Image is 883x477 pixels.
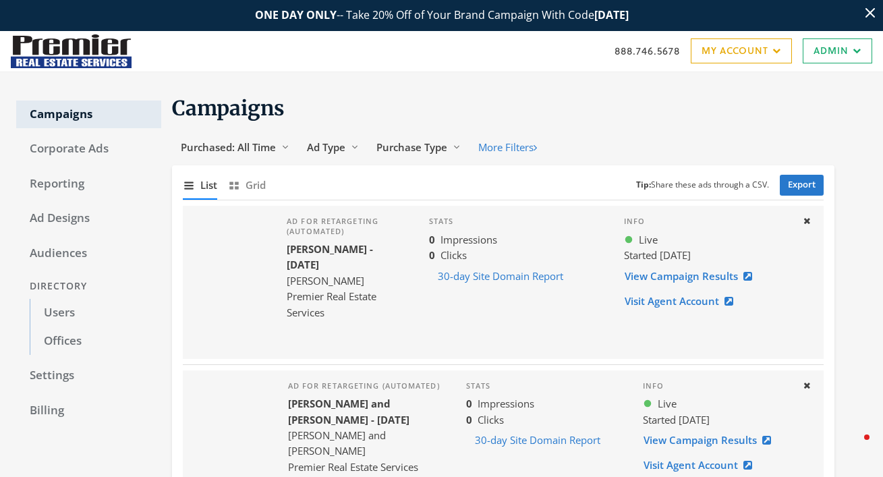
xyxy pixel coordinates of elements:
div: Premier Real Estate Services [288,459,445,475]
span: Campaigns [172,95,285,121]
a: Billing [16,397,161,425]
h4: Ad for retargeting (automated) [288,381,445,391]
span: Purchased: All Time [181,140,276,154]
button: More Filters [469,135,546,160]
a: Campaigns [16,101,161,129]
a: 888.746.5678 [615,44,680,58]
span: Purchase Type [376,140,447,154]
button: List [183,171,217,200]
h4: Stats [429,217,602,226]
div: Directory [16,274,161,299]
h4: Stats [466,381,621,391]
span: Grid [246,177,266,193]
span: List [200,177,217,193]
button: 30-day Site Domain Report [466,428,609,453]
span: Live [658,396,677,412]
a: Admin [803,38,872,63]
button: Purchased: All Time [172,135,298,160]
small: Share these ads through a CSV. [636,179,769,192]
a: Ad Designs [16,204,161,233]
span: Ad Type [307,140,345,154]
span: Clicks [440,248,467,262]
div: Premier Real Estate Services [287,289,407,320]
h4: Info [643,381,792,391]
div: [PERSON_NAME] [287,273,407,289]
div: [PERSON_NAME] and [PERSON_NAME] [288,428,445,459]
img: Adwerx [11,34,132,68]
button: Grid [228,171,266,200]
a: Audiences [16,240,161,268]
h4: Ad for retargeting (automated) [287,217,407,236]
a: Reporting [16,170,161,198]
a: View Campaign Results [643,428,780,453]
a: My Account [691,38,792,63]
b: [PERSON_NAME] - [DATE] [287,242,373,271]
a: Users [30,299,161,327]
button: 30-day Site Domain Report [429,264,572,289]
b: 0 [429,248,435,262]
b: Tip: [636,179,651,190]
b: 0 [466,397,472,410]
button: Ad Type [298,135,368,160]
a: Visit Agent Account [624,289,742,314]
b: 0 [429,233,435,246]
span: Clicks [478,413,504,426]
iframe: Intercom live chat [837,431,870,464]
span: Impressions [478,397,534,410]
div: Started [DATE] [643,412,792,428]
h4: Info [624,217,791,226]
b: [PERSON_NAME] and [PERSON_NAME] - [DATE] [288,397,409,426]
a: Settings [16,362,161,390]
a: View Campaign Results [624,264,761,289]
span: Impressions [440,233,497,246]
span: Live [639,232,658,248]
a: Export [780,175,824,196]
b: 0 [466,413,472,426]
a: Corporate Ads [16,135,161,163]
a: Offices [30,327,161,356]
div: Started [DATE] [624,248,791,263]
button: Purchase Type [368,135,469,160]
